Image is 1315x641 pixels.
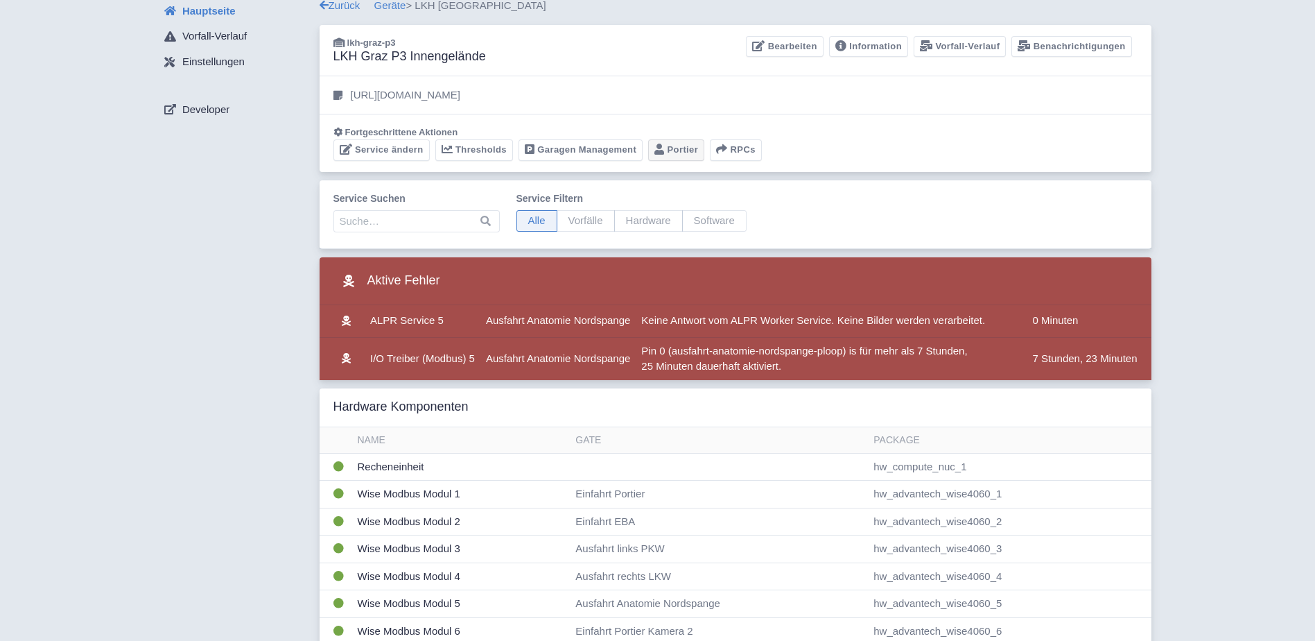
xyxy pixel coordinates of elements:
span: Developer [182,102,229,118]
td: Wise Modbus Modul 3 [352,536,571,563]
a: Information [829,36,908,58]
td: Wise Modbus Modul 5 [352,590,571,618]
a: Service ändern [333,139,430,161]
h3: Aktive Fehler [333,268,440,293]
a: Einstellungen [153,49,320,76]
a: Developer [153,96,320,123]
td: hw_compute_nuc_1 [868,453,1151,481]
a: Vorfall-Verlauf [914,36,1006,58]
td: hw_advantech_wise4060_1 [868,481,1151,508]
td: hw_advantech_wise4060_5 [868,590,1151,618]
td: 0 Minuten [1027,305,1151,338]
td: Wise Modbus Modul 4 [352,563,571,590]
h3: LKH Graz P3 Innengelände [333,49,486,65]
span: Einstellungen [182,54,245,70]
a: Benachrichtigungen [1011,36,1131,58]
th: Name [352,427,571,454]
a: Vorfall-Verlauf [153,24,320,50]
span: Vorfälle [557,210,615,232]
th: Gate [570,427,868,454]
td: I/O Treiber (Modbus) 5 [365,337,480,380]
button: RPCs [710,139,762,161]
td: Ausfahrt links PKW [570,536,868,563]
p: [URL][DOMAIN_NAME] [351,87,460,103]
td: Ausfahrt rechts LKW [570,563,868,590]
td: hw_advantech_wise4060_3 [868,536,1151,563]
td: Einfahrt Portier [570,481,868,508]
a: Portier [648,139,704,161]
span: Fortgeschrittene Aktionen [345,127,458,137]
td: Recheneinheit [352,453,571,481]
td: Wise Modbus Modul 1 [352,481,571,508]
a: Garagen Management [519,139,643,161]
td: Ausfahrt Anatomie Nordspange [480,337,636,380]
span: lkh-graz-p3 [347,37,396,48]
label: Service filtern [516,191,747,206]
input: Suche… [333,210,500,232]
span: Software [682,210,747,232]
span: Pin 0 (ausfahrt-anatomie-nordspange-ploop) is für mehr als 7 Stunden, 25 Minuten dauerhaft aktivi... [641,345,967,373]
a: Thresholds [435,139,513,161]
th: Package [868,427,1151,454]
span: Hardware [614,210,683,232]
td: Wise Modbus Modul 2 [352,508,571,536]
label: Service suchen [333,191,500,206]
a: Bearbeiten [746,36,823,58]
span: Keine Antwort vom ALPR Worker Service. Keine Bilder werden verarbeitet. [641,314,985,326]
td: Einfahrt EBA [570,508,868,536]
td: 7 Stunden, 23 Minuten [1027,337,1151,380]
span: Hauptseite [182,3,236,19]
span: Alle [516,210,557,232]
td: ALPR Service 5 [365,305,480,338]
td: Ausfahrt Anatomie Nordspange [480,305,636,338]
td: hw_advantech_wise4060_2 [868,508,1151,536]
h3: Hardware Komponenten [333,400,469,415]
td: Ausfahrt Anatomie Nordspange [570,590,868,618]
span: Vorfall-Verlauf [182,28,247,44]
td: hw_advantech_wise4060_4 [868,563,1151,590]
